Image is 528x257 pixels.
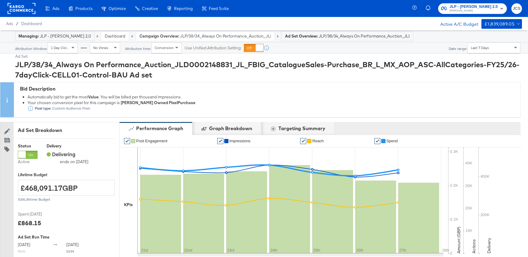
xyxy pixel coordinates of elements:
button: JLP - [PERSON_NAME] 2.0[PERSON_NAME] [438,3,507,14]
div: Targeting Summary [278,125,325,132]
span: Products [75,6,93,11]
a: Dashboard [21,21,42,26]
div: Performance Graph [136,125,183,132]
div: Date range: [448,47,467,51]
div: JLP - [PERSON_NAME] 2.0 [18,33,91,39]
span: [PERSON_NAME] [450,8,498,13]
text: Amount (GBP) [456,227,461,253]
span: Post Engagement [136,139,167,143]
sub: 00:01 [18,249,26,253]
span: Optimize [109,6,126,11]
a: ✔ [300,138,306,144]
span: JLP/38/34_Always On Performance_Auction_JLD0002148831_JL_FBIG_CatalogueSales-Purchase_BR_L_MX_AOP... [319,33,409,39]
a: ✔ [124,138,130,144]
a: ✔ [374,138,380,144]
div: Your chosen conversion pixel for this campaign is [28,100,517,112]
text: Actions [471,239,477,253]
span: Ads [52,6,59,11]
div: JLP/38/34_Always On Performance_Auction_JLD0002148831_JL_FBIG_CatalogueSales-Purchase_BR_L_MX_AOP... [15,59,520,80]
span: Impressions [229,139,251,143]
strong: Pixel type: [35,106,51,110]
sub: 23:59 [66,249,74,253]
div: Delivery [47,143,88,149]
div: Bid Description [20,85,517,92]
strong: Managing: [18,34,39,38]
span: Ads [6,21,13,26]
div: KPIs [124,202,133,208]
span: Delivering [47,151,75,157]
button: £1,839,089.05 [481,19,522,29]
span: / [13,21,21,26]
a: ✔ [217,138,223,144]
text: Delivery [486,238,492,253]
span: Creative [142,6,158,11]
div: Active A/C Budget [434,19,478,28]
span: JCS [514,5,520,12]
sub: ends on [DATE] [60,159,88,164]
a: Dashboard [105,33,125,39]
span: No Views [93,45,108,50]
span: Reach [312,139,324,143]
a: Campaign Overview: JLP/38/34_Always On Performance_Auction_JLD0002148831_JL_FBIG_CatalogueSales-P... [139,33,271,39]
strong: [PERSON_NAME] Owned Pixel Purchase [121,100,195,105]
label: Active [18,159,38,165]
label: Lifetime Budget [18,172,115,178]
button: JCS [511,3,522,14]
strong: Value [88,94,99,100]
span: Feed Suite [209,6,229,11]
div: Status [18,143,38,149]
div: Ad Set [15,54,520,59]
span: JLP - [PERSON_NAME] 2.0 [450,4,498,10]
div: Attribution time: [125,47,151,51]
div: Graph Breakdown [209,125,252,132]
span: Spent [DATE] [18,211,63,217]
div: £868.15 [18,219,41,227]
div: Edit Lifetime Budget [18,197,115,202]
span: JLP/38/34_Always On Performance_Auction_JLD0002148831_JL_FBIG_CatalogueSales-Purchase_BR_L_MX_AOP... [180,33,271,39]
strong: Campaign Overview: [139,33,179,39]
span: Last 7 Days [471,45,489,50]
div: £1,839,089.05 [484,20,514,28]
div: Custom Audience Pixel [34,106,90,110]
label: Use Unified Attribution Setting: [185,45,241,51]
strong: Ad Set Overview: [285,34,318,38]
div: Attribution Window: [15,47,48,51]
span: [DATE] [66,242,79,247]
span: [DATE] [18,242,30,247]
span: Spend [386,139,398,143]
span: 1 Day Clicks [51,45,71,50]
div: Ad Set Run Time [18,234,115,240]
span: Reporting [174,6,193,11]
span: Conversion [155,45,174,50]
div: Ad Set Breakdown [18,127,115,134]
div: Automatically bid to get the most . You will be billed per thousand impressions. [28,94,517,100]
